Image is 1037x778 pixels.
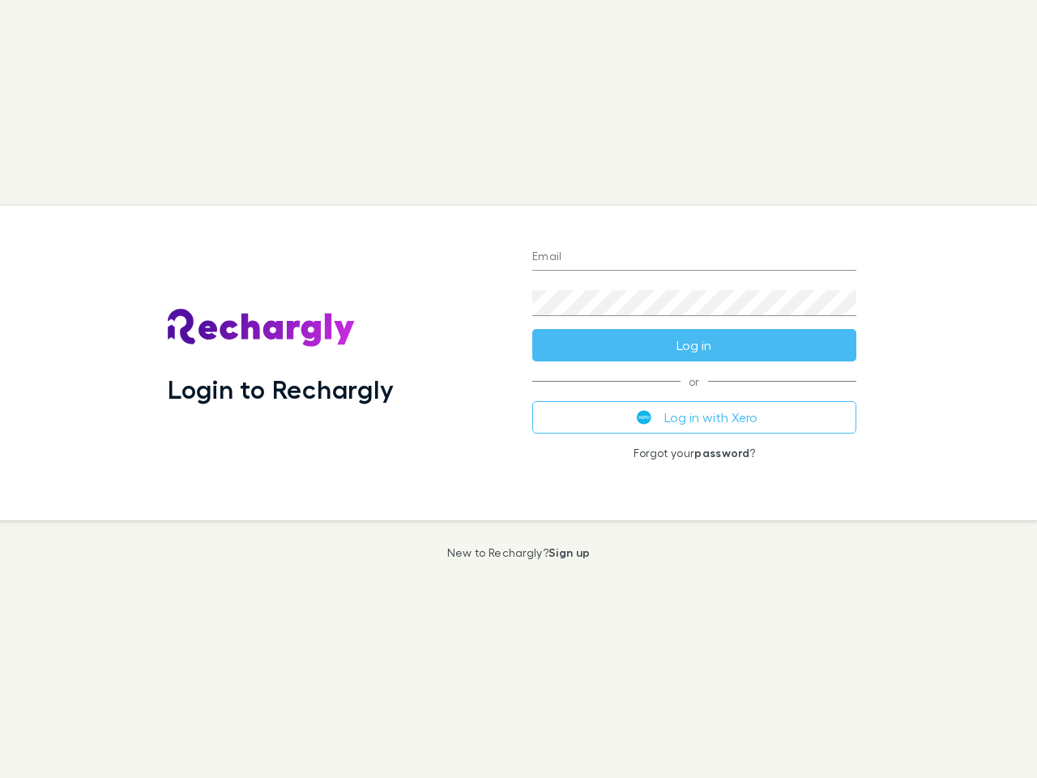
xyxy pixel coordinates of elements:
a: password [694,446,749,460]
a: Sign up [548,545,590,559]
button: Log in [532,329,856,361]
p: Forgot your ? [532,447,856,460]
img: Rechargly's Logo [168,309,356,348]
p: New to Rechargly? [447,546,591,559]
span: or [532,381,856,382]
h1: Login to Rechargly [168,374,394,404]
button: Log in with Xero [532,401,856,434]
img: Xero's logo [637,410,651,425]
